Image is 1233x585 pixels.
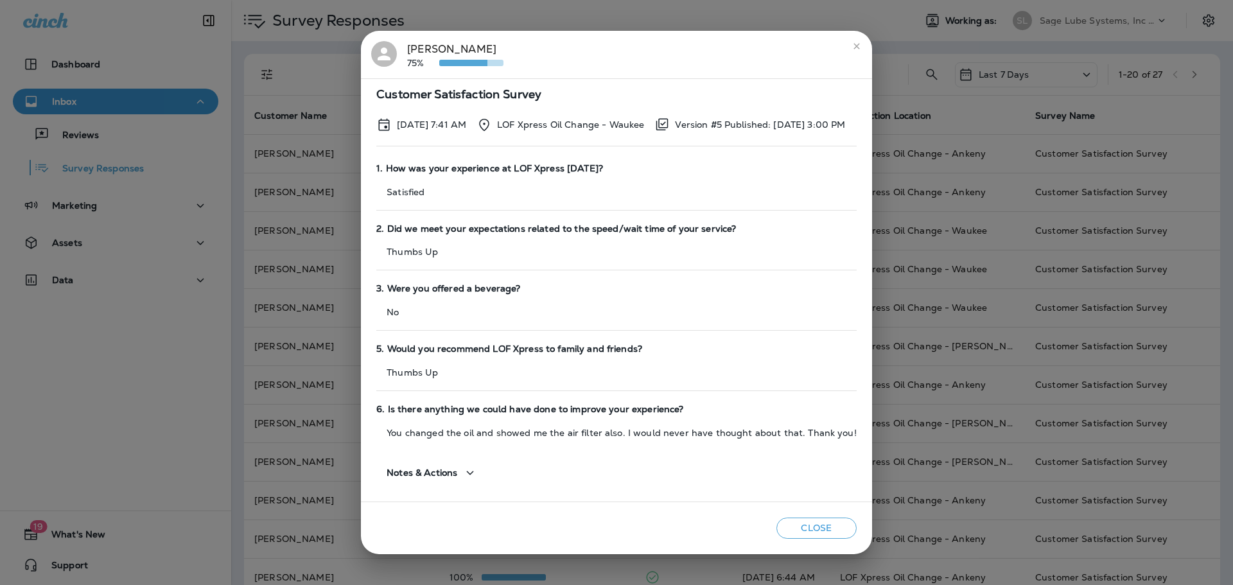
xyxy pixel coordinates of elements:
[376,307,857,317] p: No
[376,187,857,197] p: Satisfied
[675,119,845,130] p: Version #5 Published: [DATE] 3:00 PM
[376,89,857,100] span: Customer Satisfaction Survey
[846,36,867,57] button: close
[407,41,503,68] div: [PERSON_NAME]
[376,455,488,491] button: Notes & Actions
[376,404,857,415] span: 6. Is there anything we could have done to improve your experience?
[376,428,857,438] p: You changed the oil and showed me the air filter also. I would never have thought about that. Tha...
[407,58,439,68] p: 75%
[376,247,857,257] p: Thumbs Up
[376,367,857,378] p: Thumbs Up
[387,467,457,478] span: Notes & Actions
[776,518,857,539] button: Close
[376,223,857,234] span: 2. Did we meet your expectations related to the speed/wait time of your service?
[376,283,857,294] span: 3. Were you offered a beverage?
[376,163,857,174] span: 1. How was your experience at LOF Xpress [DATE]?
[397,119,466,130] p: Sep 10, 2025 7:41 AM
[376,344,857,354] span: 5. Would you recommend LOF Xpress to family and friends?
[497,119,644,130] p: LOF Xpress Oil Change - Waukee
